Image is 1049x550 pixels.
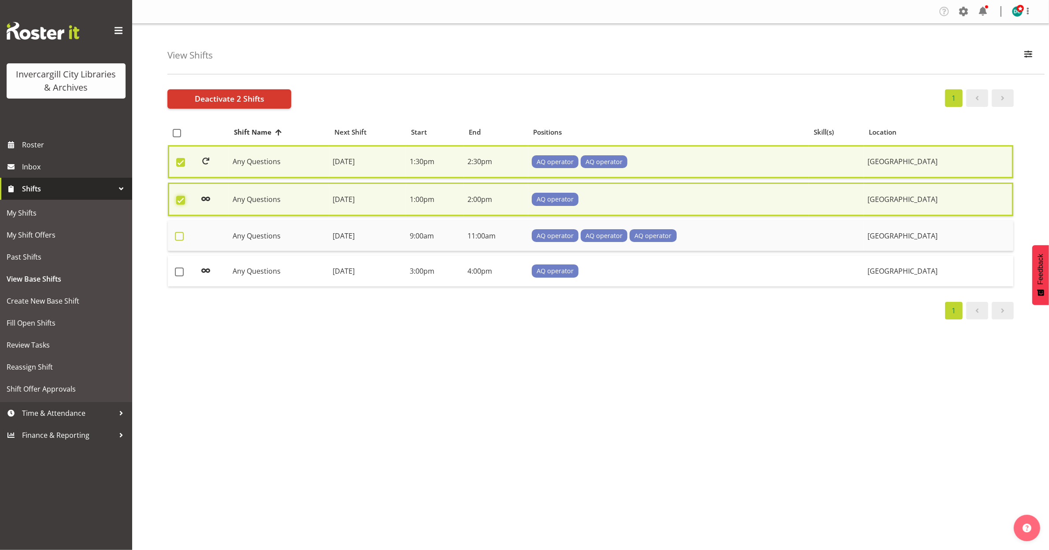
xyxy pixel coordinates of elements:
[469,127,481,137] span: End
[537,194,574,204] span: AQ operator
[7,294,126,308] span: Create New Base Shift
[537,266,574,276] span: AQ operator
[635,231,672,241] span: AQ operator
[464,220,528,252] td: 11:00am
[229,145,330,179] td: Any Questions
[195,93,264,104] span: Deactivate 2 Shifts
[22,160,128,173] span: Inbox
[537,231,574,241] span: AQ operator
[2,334,130,356] a: Review Tasks
[7,228,126,242] span: My Shift Offers
[1037,254,1045,285] span: Feedback
[2,356,130,378] a: Reassign Shift
[464,183,528,216] td: 2:00pm
[7,206,126,220] span: My Shifts
[229,183,330,216] td: Any Questions
[586,231,623,241] span: AQ operator
[7,360,126,374] span: Reassign Shift
[229,220,330,252] td: Any Questions
[1012,6,1023,17] img: donald-cunningham11616.jpg
[229,256,330,286] td: Any Questions
[334,127,367,137] span: Next Shift
[406,145,464,179] td: 1:30pm
[814,127,834,137] span: Skill(s)
[2,224,130,246] a: My Shift Offers
[329,183,406,216] td: [DATE]
[329,220,406,252] td: [DATE]
[22,182,115,195] span: Shifts
[464,256,528,286] td: 4:00pm
[869,127,897,137] span: Location
[7,316,126,330] span: Fill Open Shifts
[406,256,464,286] td: 3:00pm
[867,194,938,204] span: [GEOGRAPHIC_DATA]
[533,127,562,137] span: Positions
[22,407,115,420] span: Time & Attendance
[411,127,427,137] span: Start
[2,312,130,334] a: Fill Open Shifts
[22,429,115,442] span: Finance & Reporting
[867,231,938,241] span: [GEOGRAPHIC_DATA]
[167,89,291,109] button: Deactivate 2 Shifts
[537,157,574,167] span: AQ operator
[329,256,406,286] td: [DATE]
[7,250,126,264] span: Past Shifts
[167,50,213,60] h4: View Shifts
[2,378,130,400] a: Shift Offer Approvals
[15,68,117,94] div: Invercargill City Libraries & Archives
[406,220,464,252] td: 9:00am
[7,338,126,352] span: Review Tasks
[7,22,79,40] img: Rosterit website logo
[1023,524,1031,532] img: help-xxl-2.png
[7,272,126,286] span: View Base Shifts
[22,138,128,151] span: Roster
[329,145,406,179] td: [DATE]
[2,268,130,290] a: View Base Shifts
[867,157,938,166] span: [GEOGRAPHIC_DATA]
[464,145,528,179] td: 2:30pm
[1019,46,1038,65] button: Filter Employees
[867,266,938,276] span: [GEOGRAPHIC_DATA]
[2,202,130,224] a: My Shifts
[586,157,623,167] span: AQ operator
[2,246,130,268] a: Past Shifts
[7,382,126,396] span: Shift Offer Approvals
[234,127,271,137] span: Shift Name
[1032,245,1049,305] button: Feedback - Show survey
[2,290,130,312] a: Create New Base Shift
[406,183,464,216] td: 1:00pm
